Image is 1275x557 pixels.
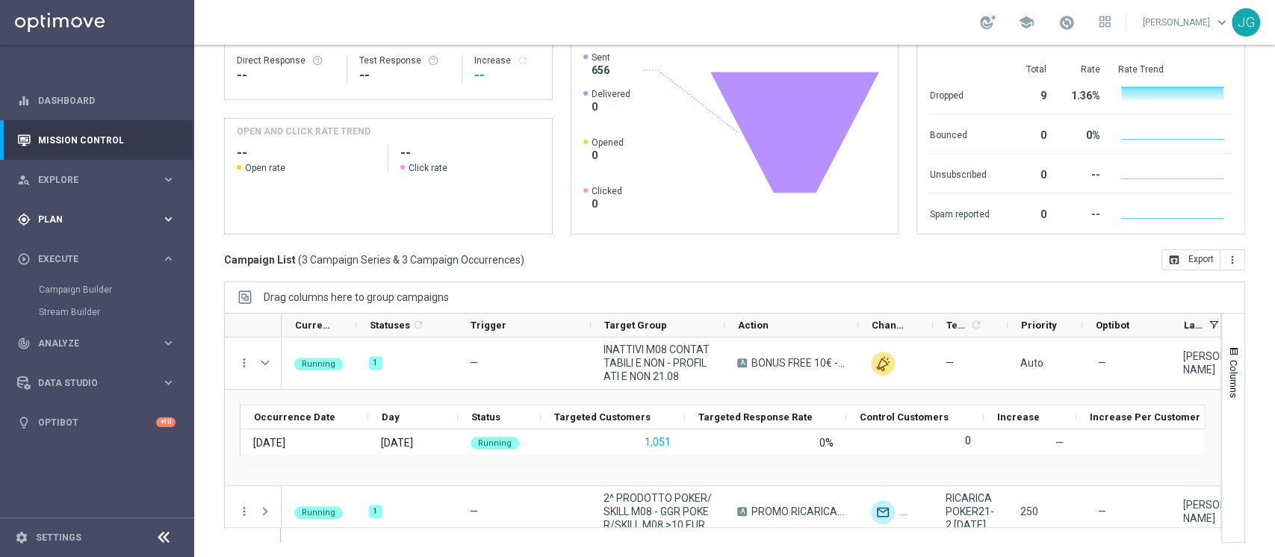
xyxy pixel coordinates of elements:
[16,253,176,265] button: play_circle_outline Execute keyboard_arrow_right
[238,505,251,518] i: more_vert
[1183,349,1232,376] div: Jennyffer Gonzalez
[16,337,176,349] button: track_changes Analyze keyboard_arrow_right
[871,352,895,376] div: Other
[409,162,447,174] span: Click rate
[1183,498,1232,525] div: Jennyffer Gonzalez
[871,500,895,524] div: Optimail
[604,343,712,383] span: INATTIVI M08 CONTATTABILI E NON - PROFILATI E NON 21.08
[517,55,529,66] i: refresh
[946,491,995,532] span: RICARICAPOKER21-2 21.08.2025
[17,213,161,226] div: Plan
[592,149,624,162] span: 0
[1117,63,1232,75] div: Rate Trend
[302,359,335,369] span: Running
[592,197,622,211] span: 0
[17,81,176,120] div: Dashboard
[156,417,176,427] div: +10
[1064,63,1099,75] div: Rate
[1161,253,1245,265] multiple-options-button: Export to CSV
[872,320,908,331] span: Channel
[17,337,31,350] i: track_changes
[39,284,155,296] a: Campaign Builder
[1161,249,1220,270] button: open_in_browser Export
[254,411,335,423] span: Occurrence Date
[1141,11,1232,34] a: [PERSON_NAME]keyboard_arrow_down
[929,161,989,185] div: Unsubscribed
[17,94,31,108] i: equalizer
[997,411,1040,423] span: Increase
[253,436,285,449] div: 21 Aug 2025
[15,531,28,544] i: settings
[16,174,176,186] button: person_search Explore keyboard_arrow_right
[17,173,31,187] i: person_search
[698,411,813,423] span: Targeted Response Rate
[161,212,176,226] i: keyboard_arrow_right
[38,175,161,184] span: Explore
[264,291,449,303] span: Drag columns here to group campaigns
[17,416,31,429] i: lightbulb
[225,486,282,538] div: Press SPACE to select this row.
[17,120,176,160] div: Mission Control
[737,507,747,516] span: A
[16,377,176,389] button: Data Studio keyboard_arrow_right
[1228,360,1240,398] span: Columns
[1098,505,1106,518] span: —
[237,55,335,66] div: Direct Response
[901,500,925,524] div: In-app Inbox
[161,172,176,187] i: keyboard_arrow_right
[38,255,161,264] span: Execute
[39,278,193,301] div: Campaign Builder
[237,144,376,162] h2: --
[1007,201,1046,225] div: 0
[1098,356,1106,370] span: —
[1220,249,1245,270] button: more_vert
[38,81,176,120] a: Dashboard
[16,214,176,225] button: gps_fixed Plan keyboard_arrow_right
[302,253,521,267] span: 3 Campaign Series & 3 Campaign Occurrences
[294,505,343,519] colored-tag: Running
[929,122,989,146] div: Bounced
[1007,63,1046,75] div: Total
[1007,82,1046,106] div: 9
[17,376,161,390] div: Data Studio
[16,95,176,107] button: equalizer Dashboard
[819,436,834,449] div: 0%
[471,435,519,449] colored-tag: Running
[751,356,846,370] span: BONUS FREE 10€ - SPENDIBILE TUTTI I GIOCHI
[382,411,400,423] span: Day
[16,417,176,429] div: lightbulb Optibot +10
[592,185,622,197] span: Clicked
[238,356,251,370] button: more_vert
[592,100,630,113] span: 0
[237,66,335,84] div: --
[38,215,161,224] span: Plan
[1184,320,1203,331] span: Last Modified By
[38,339,161,348] span: Analyze
[929,82,989,106] div: Dropped
[604,491,712,532] span: 2^ PRODOTTO POKER/SKILL M08 - GGR POKER/SKILL M08 >10 EURO 21.08
[16,134,176,146] button: Mission Control
[970,319,982,331] i: refresh
[410,317,424,333] span: Calculate column
[412,319,424,331] i: refresh
[17,402,176,442] div: Optibot
[38,120,176,160] a: Mission Control
[294,356,343,370] colored-tag: Running
[929,201,989,225] div: Spam reported
[1168,254,1180,266] i: open_in_browser
[17,337,161,350] div: Analyze
[359,55,450,66] div: Test Response
[1064,122,1099,146] div: 0%
[738,320,769,331] span: Action
[592,88,630,100] span: Delivered
[1020,357,1043,369] span: Auto
[946,356,954,370] span: —
[604,320,667,331] span: Target Group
